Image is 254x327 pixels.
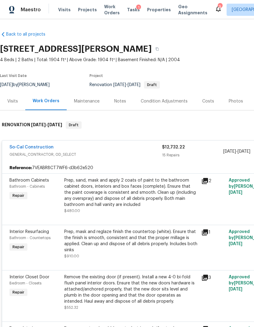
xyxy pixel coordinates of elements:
div: Work Orders [33,98,59,104]
span: [DATE] [31,123,46,127]
span: Repair [10,289,27,295]
b: Reference: [9,165,32,171]
div: Costs [202,98,214,104]
span: Maestro [21,7,41,13]
span: Bathroom - Cabinets [9,185,45,188]
div: Maintenance [74,98,100,104]
span: Repair [10,193,27,199]
span: [DATE] [48,123,62,127]
span: Projects [78,7,97,13]
span: Properties [147,7,171,13]
span: Geo Assignments [178,4,207,16]
span: $480.00 [64,209,80,213]
span: Tasks [127,8,140,12]
span: Visits [58,7,71,13]
div: Notes [114,98,126,104]
div: Prep, sand, mask and apply 2 coats of paint to the bathroom cabinet doors, interiors and box face... [64,177,198,208]
span: $910.00 [64,254,79,258]
span: - [113,83,140,87]
span: [DATE] [229,287,242,291]
h6: RENOVATION [2,121,62,129]
div: 3 [201,274,225,281]
div: Prep, mask and reglaze finish the countertop (white). Ensure that the finish is smooth, consisten... [64,229,198,253]
span: Draft [66,122,81,128]
div: 9 [218,4,222,10]
span: [DATE] [229,242,242,246]
span: Draft [145,83,159,87]
span: Interior Closet Door [9,275,49,279]
span: Bathroom Cabinets [9,178,49,183]
span: $12,732.22 [162,145,185,149]
span: Renovation [90,83,160,87]
span: [DATE] [128,83,140,87]
span: [DATE] [229,190,242,195]
div: 15 Repairs [162,152,223,158]
span: Work Orders [104,4,120,16]
span: Interior Resurfacing [9,230,49,234]
div: 1 [201,229,225,236]
span: Repair [10,244,27,250]
div: Remove the existing door (if present). Install a new 4-0 bi-fold flush panel interior doors. Ensu... [64,274,198,304]
div: 1 [136,5,141,11]
span: Project [90,74,103,78]
span: [DATE] [238,149,250,154]
span: Bedroom - Closets [9,281,41,285]
div: Visits [7,98,18,104]
span: Bathroom - Countertops [9,236,51,240]
a: So-Cal Construction [9,145,54,149]
div: Photos [229,98,243,104]
div: Condition Adjustments [141,98,188,104]
span: - [223,148,250,155]
button: Copy Address [152,43,163,54]
span: [DATE] [223,149,236,154]
span: GENERAL_CONTRACTOR, OD_SELECT [9,151,162,158]
span: [DATE] [113,83,126,87]
span: - [31,123,62,127]
div: 2 [201,177,225,185]
span: $552.32 [64,306,78,309]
